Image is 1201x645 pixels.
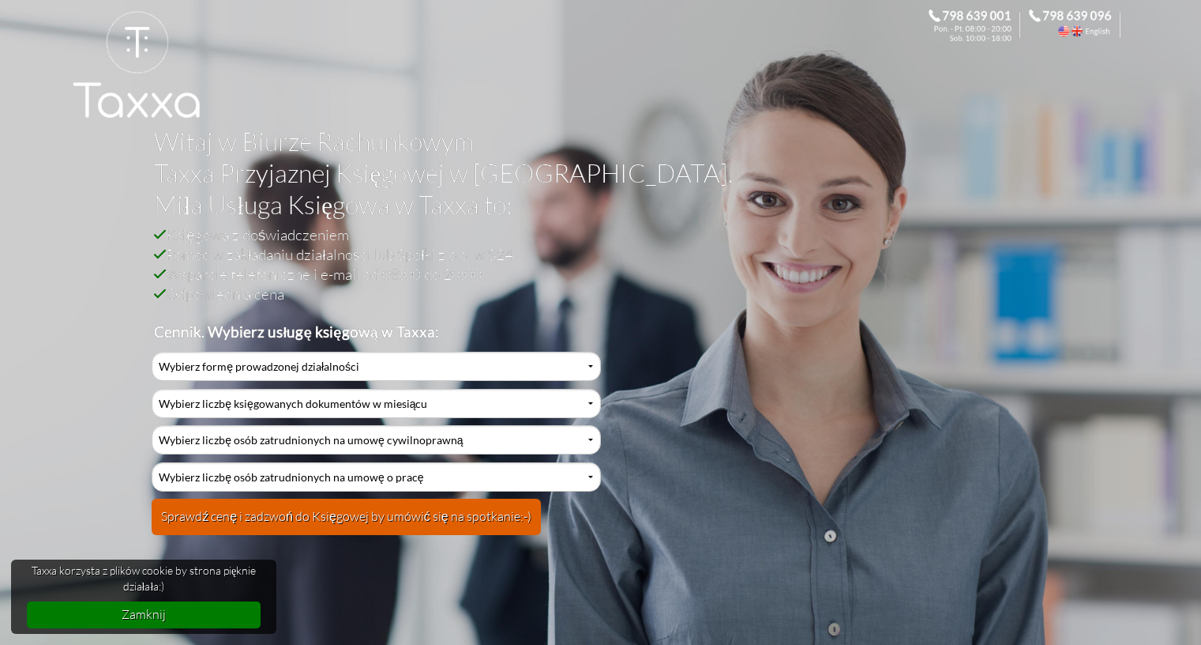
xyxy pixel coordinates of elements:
[152,499,541,535] button: Sprawdź cenę i zadzwoń do Księgowej by umówić się na spotkanie:-)
[154,322,439,341] b: Cennik. Wybierz usługę księgową w Taxxa:
[11,560,276,634] div: cookieconsent
[154,224,1034,341] h2: Księgowa z doświadczeniem Pomoc w zakładaniu działalności lub Spółki z o.o. w S24 Wsparcie telefo...
[27,602,261,628] a: dismiss cookie message
[152,352,600,545] div: Cennik Usług Księgowych Przyjaznej Księgowej w Biurze Rachunkowym Taxxa
[1029,9,1129,41] div: Call the Accountant. 798 639 096
[154,126,1034,224] h1: Witaj w Biurze Rachunkowym Taxxa Przyjaznej Księgowej w [GEOGRAPHIC_DATA]. Miła Usługa Księgowa w...
[27,563,261,594] span: Taxxa korzysta z plików cookie by strona pięknie działała:)
[929,9,1029,41] div: Zadzwoń do Księgowej. 798 639 001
